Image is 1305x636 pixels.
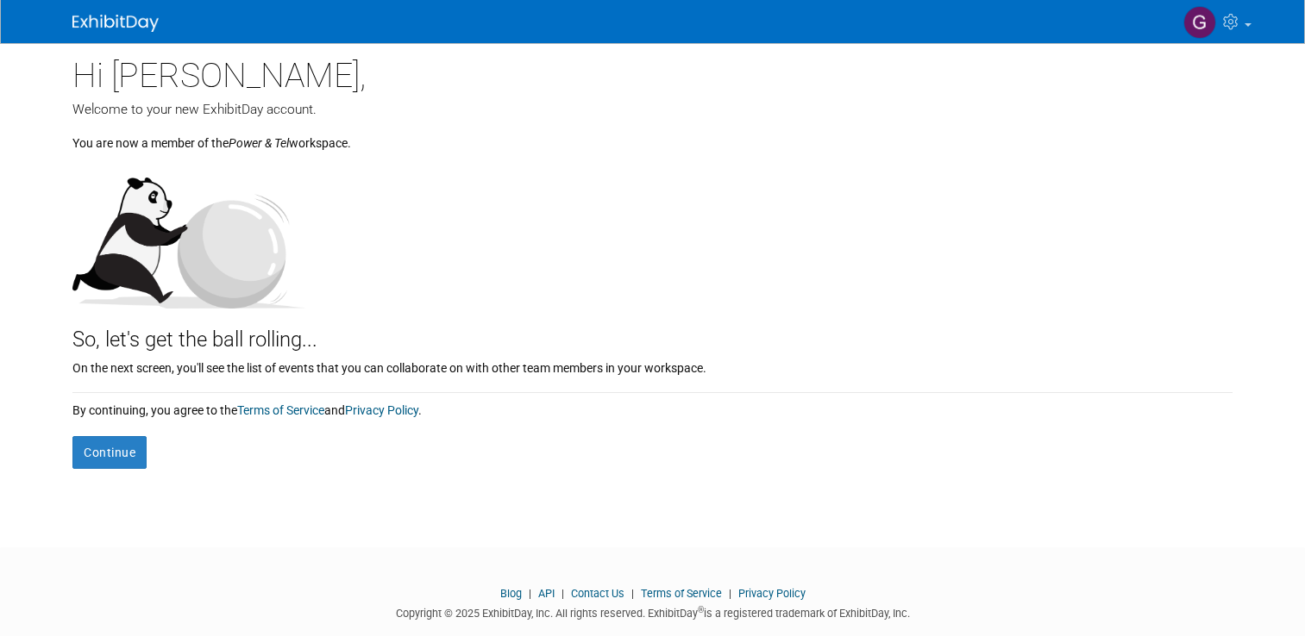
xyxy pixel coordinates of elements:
i: Power & Tel [229,136,289,150]
div: On the next screen, you'll see the list of events that you can collaborate on with other team mem... [72,355,1233,377]
img: ExhibitDay [72,15,159,32]
span: | [627,587,638,600]
div: Welcome to your new ExhibitDay account. [72,100,1233,119]
div: You are now a member of the workspace. [72,119,1233,152]
div: By continuing, you agree to the and . [72,393,1233,419]
div: Hi [PERSON_NAME], [72,43,1233,100]
a: Contact Us [571,587,624,600]
a: Terms of Service [641,587,722,600]
a: Terms of Service [237,403,324,417]
img: Let's get the ball rolling [72,160,305,309]
a: Privacy Policy [738,587,806,600]
sup: ® [698,605,704,614]
button: Continue [72,436,147,469]
span: | [725,587,736,600]
span: | [524,587,536,600]
img: Greg Heard [1183,6,1216,39]
a: Privacy Policy [345,403,418,417]
span: | [557,587,568,600]
a: Blog [500,587,522,600]
a: API [538,587,555,600]
div: So, let's get the ball rolling... [72,309,1233,355]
